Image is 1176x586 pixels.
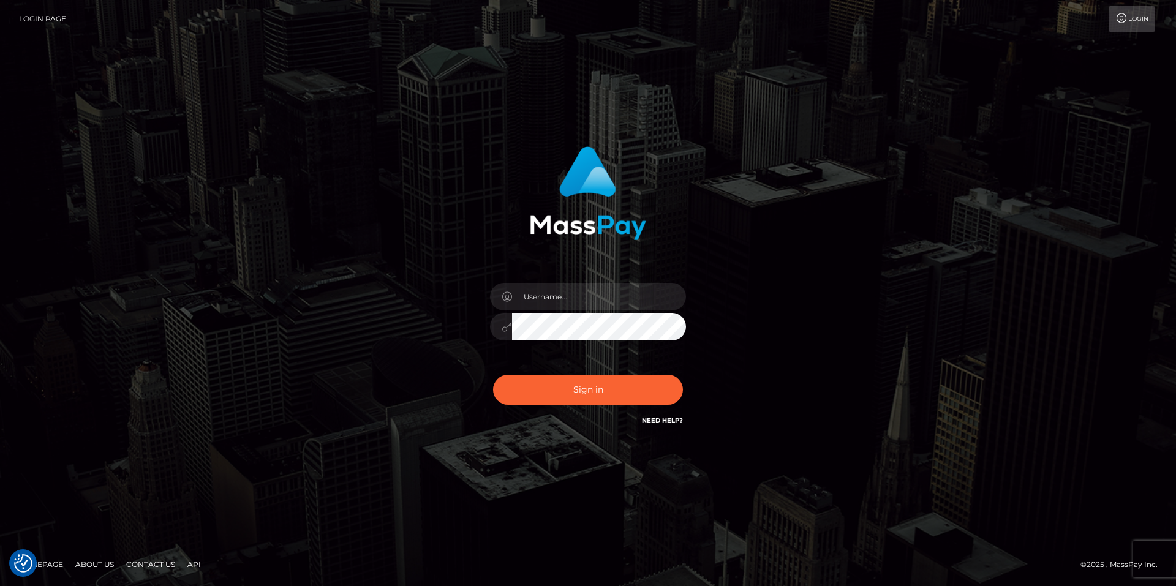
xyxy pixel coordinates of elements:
[121,555,180,574] a: Contact Us
[70,555,119,574] a: About Us
[642,416,683,424] a: Need Help?
[1080,558,1167,571] div: © 2025 , MassPay Inc.
[183,555,206,574] a: API
[14,554,32,573] button: Consent Preferences
[13,555,68,574] a: Homepage
[512,283,686,310] input: Username...
[530,146,646,240] img: MassPay Login
[14,554,32,573] img: Revisit consent button
[493,375,683,405] button: Sign in
[1109,6,1155,32] a: Login
[19,6,66,32] a: Login Page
